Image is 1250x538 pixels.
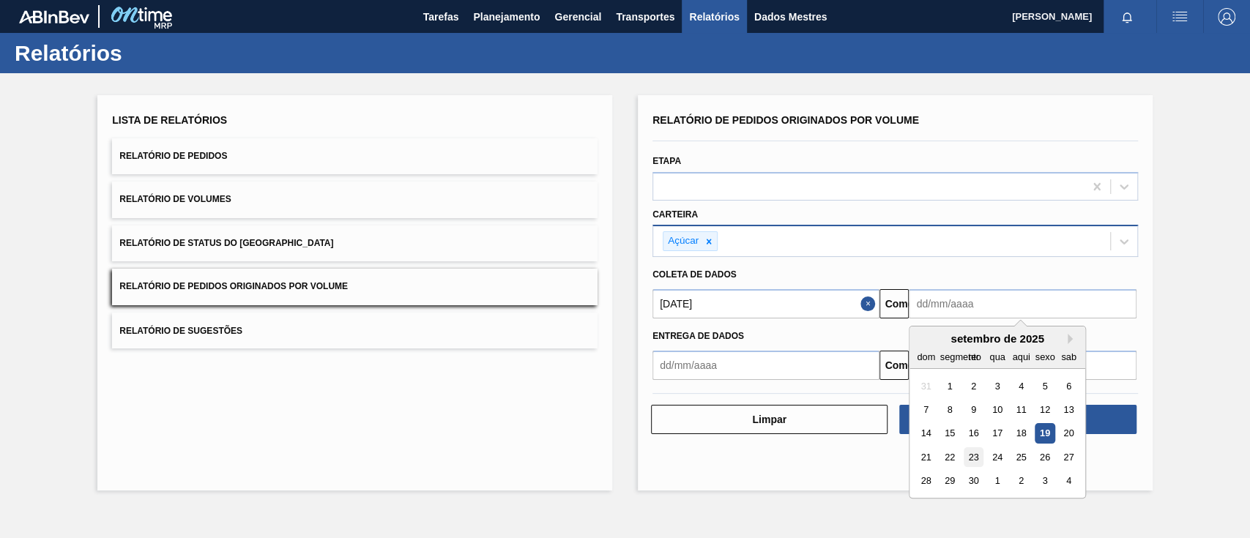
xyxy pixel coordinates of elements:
font: 16 [969,428,979,439]
font: 25 [1016,452,1027,463]
div: Escolha domingo, 28 de setembro de 2025 [916,471,936,491]
div: Escolha terça-feira, 23 de setembro de 2025 [964,447,983,467]
button: Relatório de Pedidos [112,138,598,174]
font: 3 [1043,476,1048,487]
font: Relatórios [15,41,122,65]
font: 22 [945,452,955,463]
div: Escolha sexta-feira, 19 de setembro de 2025 [1035,424,1055,444]
font: 10 [992,404,1002,415]
input: dd/mm/aaaa [909,289,1136,318]
div: Escolha domingo, 21 de setembro de 2025 [916,447,936,467]
font: 27 [1064,452,1074,463]
div: Escolha segunda-feira, 15 de setembro de 2025 [940,424,960,444]
font: Tarefas [423,11,459,23]
font: 29 [945,476,955,487]
font: Etapa [652,156,681,166]
font: Açúcar [668,235,699,246]
div: Escolha segunda-feira, 8 de setembro de 2025 [940,400,960,419]
font: Relatórios [689,11,739,23]
button: Comeu [879,289,909,318]
font: Transportes [616,11,674,23]
div: Não disponível domingo, 31 de agosto de 2025 [916,376,936,396]
div: Escolha terça-feira, 2 de setembro de 2025 [964,376,983,396]
div: Escolha sábado, 27 de setembro de 2025 [1059,447,1079,467]
font: 6 [1066,381,1071,392]
font: dom [918,351,936,362]
font: qua [990,351,1005,362]
font: 3 [995,381,1000,392]
div: mês 2025-09 [915,374,1081,493]
div: Escolha terça-feira, 16 de setembro de 2025 [964,424,983,444]
div: Escolha segunda-feira, 1 de setembro de 2025 [940,376,960,396]
div: Escolha quarta-feira, 17 de setembro de 2025 [988,424,1008,444]
div: Escolha quarta-feira, 3 de setembro de 2025 [988,376,1008,396]
div: Escolha quinta-feira, 4 de setembro de 2025 [1011,376,1031,396]
input: dd/mm/aaaa [652,289,879,318]
img: TNhmsLtSVTkK8tSr43FrP2fwEKptu5GPRR3wAAAABJRU5ErkJggg== [19,10,89,23]
font: 21 [921,452,931,463]
div: Escolha sexta-feira, 3 de outubro de 2025 [1035,471,1055,491]
font: 8 [948,404,953,415]
font: 2 [1019,476,1024,487]
button: Relatório de Pedidos Originados por Volume [112,269,598,305]
font: Comeu [885,359,919,371]
font: 9 [971,404,976,415]
font: 26 [1040,452,1050,463]
font: 7 [923,404,929,415]
font: Carteira [652,209,698,220]
font: 28 [921,476,931,487]
div: Escolha quarta-feira, 10 de setembro de 2025 [988,400,1008,419]
img: ações do usuário [1171,8,1188,26]
div: Escolha domingo, 14 de setembro de 2025 [916,424,936,444]
button: Notificações [1104,7,1150,27]
button: Próximo mês [1068,334,1078,344]
input: dd/mm/aaaa [652,351,879,380]
font: Limpar [752,414,786,425]
font: ter [968,351,979,362]
font: 30 [969,476,979,487]
font: 23 [969,452,979,463]
font: Lista de Relatórios [112,114,227,126]
div: Escolha domingo, 7 de setembro de 2025 [916,400,936,419]
div: Escolha terça-feira, 9 de setembro de 2025 [964,400,983,419]
font: 17 [992,428,1002,439]
div: Escolha quarta-feira, 1 de outubro de 2025 [988,471,1008,491]
button: Relatório de Status do [GEOGRAPHIC_DATA] [112,225,598,261]
font: 15 [945,428,955,439]
font: 14 [921,428,931,439]
button: Relatório de Sugestões [112,313,598,348]
font: Coleta de dados [652,269,737,280]
font: Relatório de Status do [GEOGRAPHIC_DATA] [119,238,333,248]
font: Relatório de Sugestões [119,325,242,335]
div: Escolha quinta-feira, 18 de setembro de 2025 [1011,424,1031,444]
font: 24 [992,452,1002,463]
div: Escolha segunda-feira, 29 de setembro de 2025 [940,471,960,491]
font: 2 [971,381,976,392]
font: sab [1062,351,1077,362]
div: Escolha sexta-feira, 5 de setembro de 2025 [1035,376,1055,396]
div: Escolha sexta-feira, 12 de setembro de 2025 [1035,400,1055,419]
font: Entrega de dados [652,331,744,341]
font: Relatório de Volumes [119,195,231,205]
div: Escolha sexta-feira, 26 de setembro de 2025 [1035,447,1055,467]
font: 18 [1016,428,1027,439]
font: aqui [1013,351,1030,362]
font: 31 [921,381,931,392]
font: 4 [1019,381,1024,392]
font: 4 [1066,476,1071,487]
div: Escolha sábado, 4 de outubro de 2025 [1059,471,1079,491]
font: Relatório de Pedidos Originados por Volume [652,114,919,126]
img: Sair [1218,8,1235,26]
div: Escolha sábado, 20 de setembro de 2025 [1059,424,1079,444]
div: Escolha sábado, 6 de setembro de 2025 [1059,376,1079,396]
font: Relatório de Pedidos Originados por Volume [119,282,348,292]
font: 5 [1043,381,1048,392]
div: Escolha segunda-feira, 22 de setembro de 2025 [940,447,960,467]
font: 20 [1064,428,1074,439]
button: Limpar [651,405,888,434]
font: Gerencial [554,11,601,23]
font: setembro de 2025 [951,332,1045,345]
div: Escolha quinta-feira, 11 de setembro de 2025 [1011,400,1031,419]
div: Escolha quinta-feira, 25 de setembro de 2025 [1011,447,1031,467]
font: 13 [1064,404,1074,415]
